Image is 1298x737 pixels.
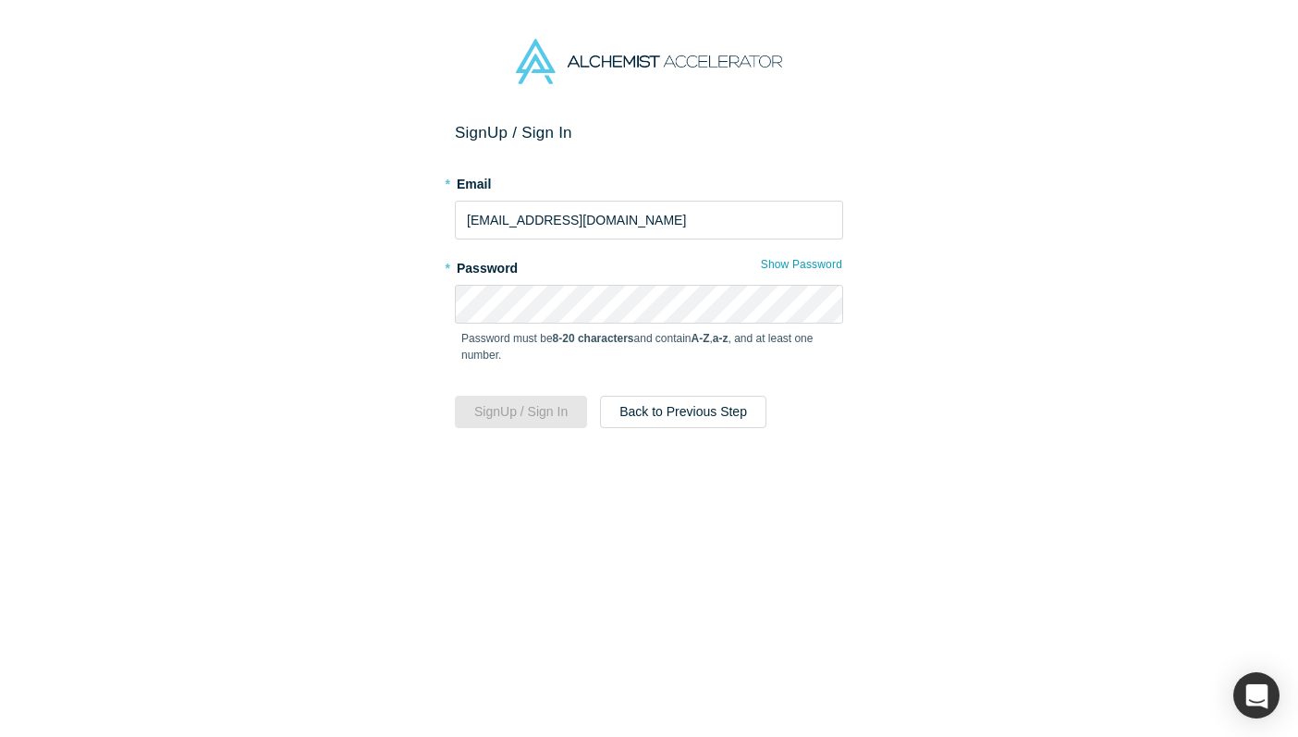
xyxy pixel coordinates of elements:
p: Password must be and contain , , and at least one number. [461,330,837,363]
button: Show Password [760,252,843,276]
label: Password [455,252,843,278]
strong: a-z [713,332,729,345]
button: Back to Previous Step [600,396,766,428]
strong: 8-20 characters [553,332,634,345]
img: Alchemist Accelerator Logo [516,39,782,84]
h2: Sign Up / Sign In [455,123,843,142]
strong: A-Z [692,332,710,345]
button: SignUp / Sign In [455,396,587,428]
label: Email [455,168,843,194]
